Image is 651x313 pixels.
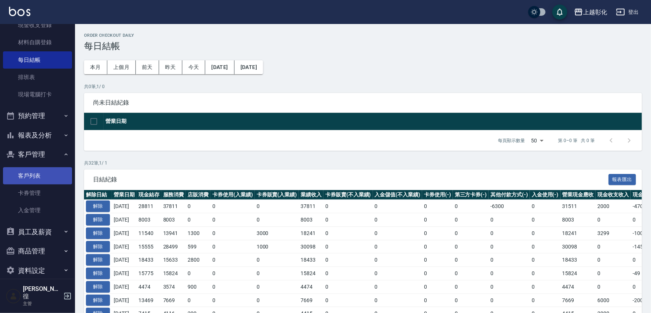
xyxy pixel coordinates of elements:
[186,240,210,253] td: 599
[453,280,489,294] td: 0
[161,190,186,200] th: 服務消費
[323,240,373,253] td: 0
[422,200,453,213] td: 0
[255,226,299,240] td: 3000
[561,253,596,267] td: 18433
[112,226,137,240] td: [DATE]
[530,294,561,307] td: 0
[210,226,255,240] td: 0
[453,240,489,253] td: 0
[489,267,530,280] td: 0
[489,200,530,213] td: -6300
[137,267,161,280] td: 15775
[528,130,546,151] div: 50
[422,294,453,307] td: 0
[489,240,530,253] td: 0
[186,280,210,294] td: 900
[373,213,422,227] td: 0
[453,213,489,227] td: 0
[137,280,161,294] td: 4474
[255,200,299,213] td: 0
[112,294,137,307] td: [DATE]
[210,253,255,267] td: 0
[6,289,21,304] img: Person
[137,213,161,227] td: 8003
[84,33,642,38] h2: Order checkout daily
[161,294,186,307] td: 7669
[186,200,210,213] td: 0
[323,253,373,267] td: 0
[299,280,323,294] td: 4474
[595,240,631,253] td: 0
[373,200,422,213] td: 0
[595,253,631,267] td: 0
[595,267,631,280] td: 0
[161,240,186,253] td: 28499
[323,294,373,307] td: 0
[84,41,642,51] h3: 每日結帳
[3,34,72,51] a: 材料自購登錄
[422,190,453,200] th: 卡券使用(-)
[530,213,561,227] td: 0
[137,226,161,240] td: 11540
[255,267,299,280] td: 0
[561,226,596,240] td: 18241
[552,4,567,19] button: save
[112,267,137,280] td: [DATE]
[3,184,72,202] a: 卡券管理
[86,254,110,266] button: 解除
[609,175,636,183] a: 報表匯出
[323,213,373,227] td: 0
[595,294,631,307] td: 6000
[530,280,561,294] td: 0
[561,200,596,213] td: 31511
[255,190,299,200] th: 卡券販賣(入業績)
[299,200,323,213] td: 37811
[299,240,323,253] td: 30098
[137,200,161,213] td: 28811
[161,213,186,227] td: 8003
[530,190,561,200] th: 入金使用(-)
[255,294,299,307] td: 0
[595,226,631,240] td: 3299
[3,16,72,34] a: 現金收支登錄
[609,174,636,186] button: 報表匯出
[323,200,373,213] td: 0
[182,60,206,74] button: 今天
[422,280,453,294] td: 0
[186,267,210,280] td: 0
[530,226,561,240] td: 0
[161,226,186,240] td: 13941
[210,213,255,227] td: 0
[161,200,186,213] td: 37811
[84,83,642,90] p: 共 0 筆, 1 / 0
[299,213,323,227] td: 8003
[3,86,72,103] a: 現場電腦打卡
[373,240,422,253] td: 0
[489,253,530,267] td: 0
[373,267,422,280] td: 0
[112,280,137,294] td: [DATE]
[86,295,110,306] button: 解除
[210,267,255,280] td: 0
[561,267,596,280] td: 15824
[489,190,530,200] th: 其他付款方式(-)
[3,126,72,145] button: 報表及分析
[3,106,72,126] button: 預約管理
[86,268,110,279] button: 解除
[613,5,642,19] button: 登出
[137,253,161,267] td: 18433
[107,60,136,74] button: 上個月
[530,253,561,267] td: 0
[595,280,631,294] td: 0
[255,213,299,227] td: 0
[595,190,631,200] th: 現金收支收入
[112,240,137,253] td: [DATE]
[583,7,607,17] div: 上越彰化
[561,294,596,307] td: 7669
[3,145,72,164] button: 客戶管理
[3,222,72,242] button: 員工及薪資
[453,200,489,213] td: 0
[561,280,596,294] td: 4474
[93,99,633,106] span: 尚未日結紀錄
